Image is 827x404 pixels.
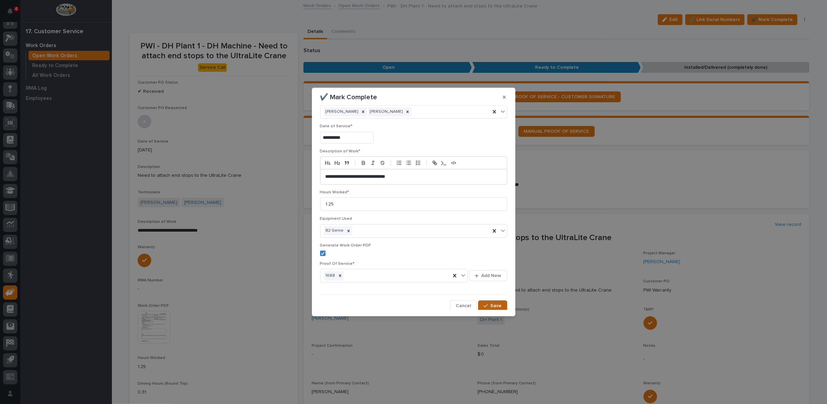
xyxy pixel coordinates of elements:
span: Save [491,303,502,309]
span: Generate Work Order PDF [320,243,371,248]
span: Add New [481,273,501,279]
button: Add New [469,270,507,281]
span: Proof Of Service [320,262,355,266]
span: Equipment Used [320,217,352,221]
div: 1688 [324,271,336,280]
p: ✔️ Mark Complete [320,93,377,101]
div: [PERSON_NAME] [368,107,404,116]
button: Cancel [450,300,477,311]
span: Cancel [456,303,471,309]
span: Description of Work [320,149,360,153]
span: Date of Service [320,124,353,128]
div: [PERSON_NAME] [324,107,359,116]
div: B2 Genie [324,226,345,235]
span: Hours Worked [320,190,349,194]
button: Save [478,300,507,311]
